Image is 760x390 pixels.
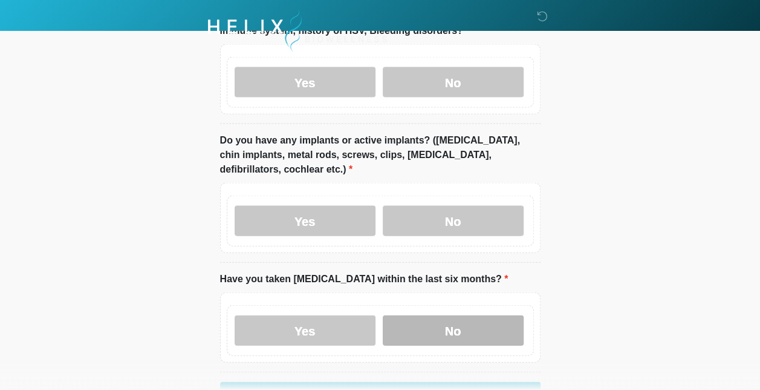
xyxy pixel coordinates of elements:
[235,316,375,346] label: Yes
[383,316,524,346] label: No
[220,272,508,286] label: Have you taken [MEDICAL_DATA] within the last six months?
[235,67,375,97] label: Yes
[235,206,375,236] label: Yes
[383,206,524,236] label: No
[220,133,541,177] label: Do you have any implants or active implants? ([MEDICAL_DATA], chin implants, metal rods, screws, ...
[383,67,524,97] label: No
[208,9,388,52] img: Helix Biowellness Logo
